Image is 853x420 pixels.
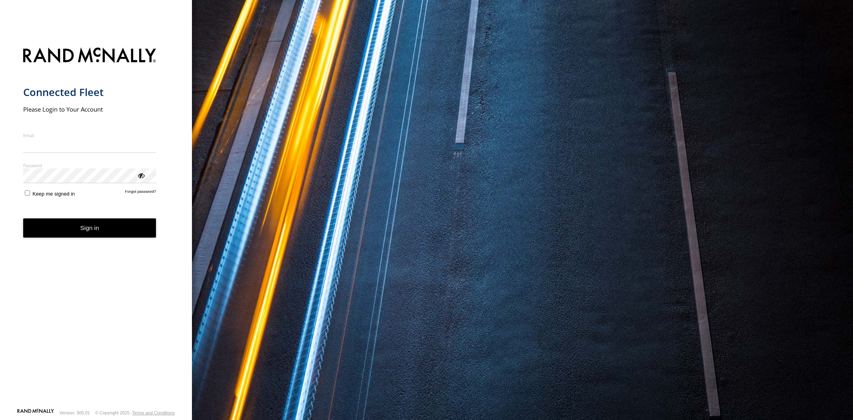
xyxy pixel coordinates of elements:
[95,410,175,415] div: © Copyright 2025 -
[137,171,145,179] div: ViewPassword
[23,132,156,138] label: Email
[17,409,54,417] a: Visit our Website
[125,189,156,197] a: Forgot password?
[23,162,156,168] label: Password
[23,43,169,408] form: main
[25,190,30,196] input: Keep me signed in
[23,218,156,238] button: Sign in
[32,191,75,197] span: Keep me signed in
[23,105,156,113] h2: Please Login to Your Account
[132,410,175,415] a: Terms and Conditions
[60,410,90,415] div: Version: 305.01
[23,86,156,99] h1: Connected Fleet
[23,46,156,66] img: Rand McNally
